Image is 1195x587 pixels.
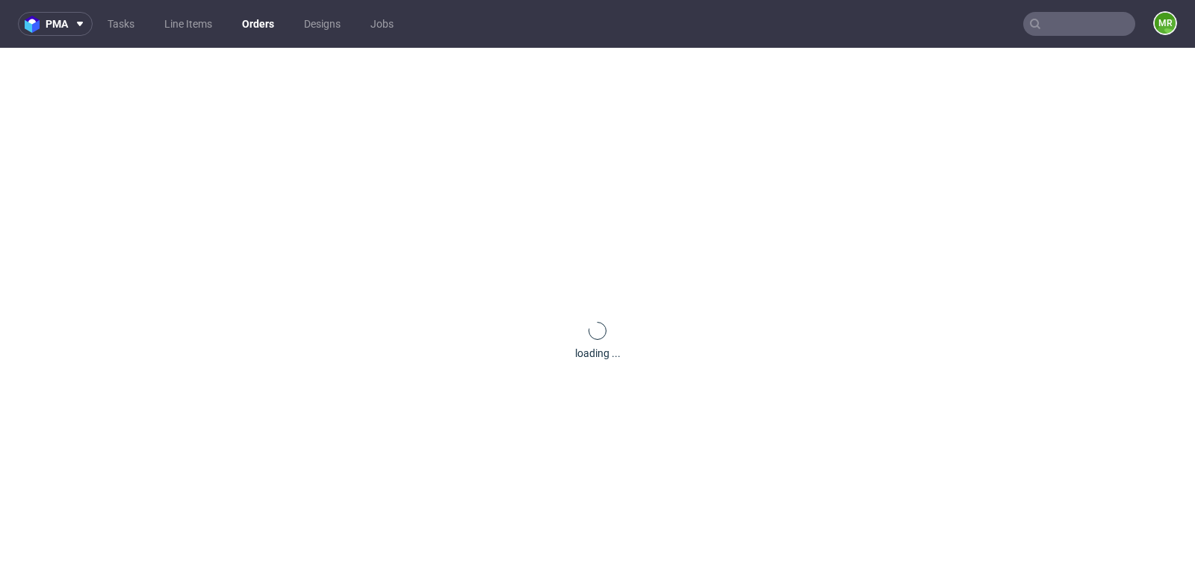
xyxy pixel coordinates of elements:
[575,346,621,361] div: loading ...
[18,12,93,36] button: pma
[99,12,143,36] a: Tasks
[25,16,46,33] img: logo
[233,12,283,36] a: Orders
[295,12,350,36] a: Designs
[361,12,403,36] a: Jobs
[46,19,68,29] span: pma
[1155,13,1176,34] figcaption: MR
[155,12,221,36] a: Line Items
